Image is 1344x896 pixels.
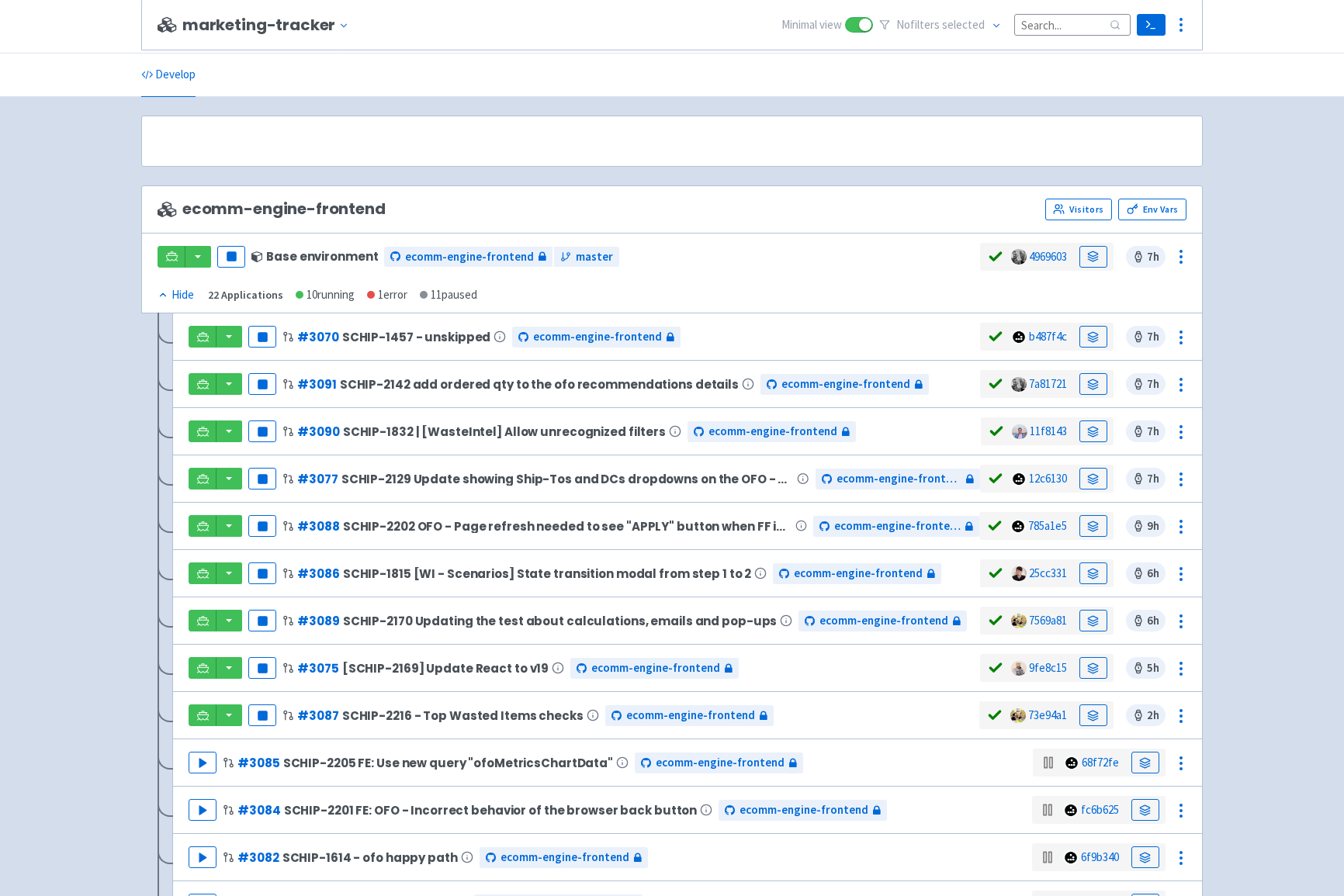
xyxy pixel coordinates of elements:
[896,16,985,34] span: No filter s
[158,200,386,218] span: ecomm-engine-frontend
[1118,199,1186,220] a: Env Vars
[343,614,777,628] span: SCHIP-2170 Updating the test about calculations, emails and pop-ups
[626,707,755,725] span: ecomm-engine-frontend
[158,286,196,304] button: Hide
[297,376,336,393] a: #3091
[248,657,276,679] button: Pause
[237,849,279,866] a: #3082
[283,756,613,770] span: SCHIP-2205 FE: Use new query "ofoMetricsChartData"
[208,286,283,304] div: 22 Applications
[420,286,477,304] div: 11 paused
[1137,14,1166,36] a: Terminal
[688,421,856,442] a: ecomm-engine-frontend
[591,659,720,677] span: ecomm-engine-frontend
[1126,326,1166,348] span: 7 h
[480,847,648,868] a: ecomm-engine-frontend
[719,800,887,821] a: ecomm-engine-frontend
[1126,468,1166,490] span: 7 h
[343,425,666,438] span: SCHIP-1832 | [WasteIntel] Allow unrecognized filters
[533,328,662,346] span: ecomm-engine-frontend
[297,566,339,582] a: #3086
[343,567,751,580] span: SCHIP-1815 [WI - Scenarios] State transition modal from step 1 to 2
[248,704,276,726] button: Pause
[1029,613,1067,628] a: 7569a81
[1029,566,1067,580] a: 25cc331
[248,420,276,442] button: Pause
[501,849,629,867] span: ecomm-engine-frontend
[237,755,279,771] a: #3085
[512,327,681,348] a: ecomm-engine-frontend
[635,752,803,773] a: ecomm-engine-frontend
[296,286,355,304] div: 10 running
[819,612,948,630] span: ecomm-engine-frontend
[1045,199,1112,220] a: Visitors
[297,518,339,534] a: #3088
[1082,755,1119,770] a: 68f72fe
[1014,14,1131,35] input: Search...
[1029,329,1067,344] a: b487f4c
[1126,420,1166,442] span: 7 h
[1126,657,1166,679] span: 5 h
[1126,610,1166,631] span: 6 h
[297,613,339,629] a: #3089
[1081,849,1119,864] a: 6f9b340
[182,16,355,34] button: marketing-tracker
[942,17,985,32] span: selected
[656,754,785,772] span: ecomm-engine-frontend
[1081,802,1119,817] a: fc6b625
[1029,249,1067,264] a: 4969603
[297,329,338,345] a: #3070
[576,248,613,266] span: master
[297,424,339,440] a: #3090
[1028,707,1067,722] a: 73e94a1
[189,752,216,773] button: Play
[1029,471,1067,486] a: 12c6130
[297,707,338,724] a: #3087
[1126,515,1166,537] span: 9 h
[248,326,276,348] button: Pause
[342,662,549,675] span: [SCHIP-2169] Update React to v19
[773,563,941,584] a: ecomm-engine-frontend
[760,374,929,395] a: ecomm-engine-frontend
[341,472,794,486] span: SCHIP-2129 Update showing Ship-Tos and DCs dropdowns on the OFO - Rec…
[570,658,739,679] a: ecomm-engine-frontend
[816,469,981,490] a: ecomm-engine-frontend
[248,610,276,631] button: Pause
[189,799,216,821] button: Play
[1126,704,1166,726] span: 2 h
[1030,424,1067,438] a: 11f8143
[740,801,868,819] span: ecomm-engine-frontend
[141,54,196,97] a: Develop
[1029,376,1067,391] a: 7a81721
[384,247,552,268] a: ecomm-engine-frontend
[342,709,584,722] span: SCHIP-2216 - Top Wasted Items checks
[248,515,276,537] button: Pause
[813,516,979,537] a: ecomm-engine-frontend
[248,562,276,584] button: Pause
[297,660,338,676] a: #3075
[1126,562,1166,584] span: 6 h
[284,804,698,817] span: SCHIP-2201 FE: OFO - Incorrect behavior of the browser back button
[282,851,458,864] span: SCHIP-1614 - ofo happy path
[251,250,378,263] div: Base environment
[405,248,534,266] span: ecomm-engine-frontend
[794,565,923,583] span: ecomm-engine-frontend
[217,246,245,268] button: Pause
[248,468,276,490] button: Pause
[342,330,491,344] span: SCHIP-1457 - unskipped
[1029,660,1067,675] a: 9fe8c15
[834,517,961,535] span: ecomm-engine-frontend
[781,16,842,34] span: Minimal view
[708,423,837,441] span: ecomm-engine-frontend
[158,286,194,304] div: Hide
[605,705,774,726] a: ecomm-engine-frontend
[798,611,967,631] a: ecomm-engine-frontend
[837,470,962,488] span: ecomm-engine-frontend
[237,802,280,818] a: #3084
[248,373,276,395] button: Pause
[1126,246,1166,268] span: 7 h
[1126,373,1166,395] span: 7 h
[343,520,792,533] span: SCHIP-2202 OFO - Page refresh needed to see "APPLY" button when FF is ON
[340,378,739,391] span: SCHIP-2142 add ordered qty to the ofo recommendations details
[1028,518,1067,533] a: 785a1e5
